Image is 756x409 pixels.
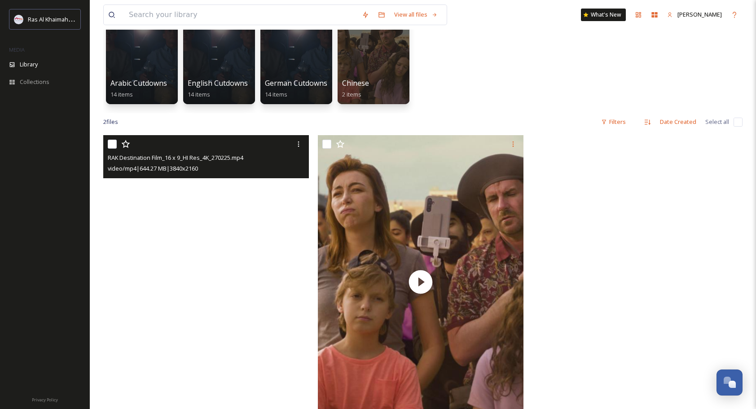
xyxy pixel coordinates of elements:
a: Privacy Policy [32,394,58,405]
span: English Cutdowns [188,78,248,88]
a: English Cutdowns14 items [188,79,248,98]
span: Ras Al Khaimah Tourism Development Authority [28,15,155,23]
a: [PERSON_NAME] [663,6,726,23]
span: Chinese [342,78,369,88]
span: 14 items [110,90,133,98]
span: [PERSON_NAME] [677,10,722,18]
span: 2 file s [103,118,118,126]
span: RAK Destination Film_16 x 9_HI Res_4K_270225.mp4 [108,154,243,162]
span: Privacy Policy [32,397,58,403]
a: View all files [390,6,442,23]
a: Chinese2 items [342,79,369,98]
div: Filters [597,113,630,131]
video: RAK Destination Film_16 x 9_HI Res_4K_270225.mp4 [103,135,309,251]
a: German Cutdowns14 items [265,79,327,98]
span: video/mp4 | 644.27 MB | 3840 x 2160 [108,164,198,172]
span: Select all [705,118,729,126]
img: Logo_RAKTDA_RGB-01.png [14,15,23,24]
input: Search your library [124,5,357,25]
button: Open Chat [716,369,743,396]
span: Library [20,60,38,69]
span: 14 items [188,90,210,98]
div: Date Created [655,113,701,131]
span: 14 items [265,90,287,98]
span: 2 items [342,90,361,98]
span: German Cutdowns [265,78,327,88]
span: MEDIA [9,46,25,53]
a: What's New [581,9,626,21]
span: Arabic Cutdowns [110,78,167,88]
a: Arabic Cutdowns14 items [110,79,167,98]
span: Collections [20,78,49,86]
